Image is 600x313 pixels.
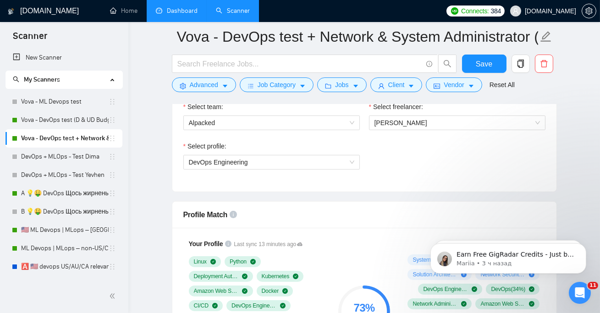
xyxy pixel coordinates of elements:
[491,6,501,16] span: 384
[293,274,298,279] span: check-circle
[180,82,186,89] span: setting
[194,287,239,295] span: Amazon Web Services
[194,302,209,309] span: CI/CD
[109,245,116,252] span: holder
[325,82,331,89] span: folder
[177,25,538,48] input: Scanner name...
[187,141,226,151] span: Select profile:
[6,276,122,294] li: 🅱️ 🇺🇸 devops US/AU/CA relevant exp
[426,61,432,67] span: info-circle
[434,82,440,89] span: idcard
[512,8,519,14] span: user
[230,211,237,218] span: info-circle
[439,60,456,68] span: search
[569,282,591,304] iframe: Intercom live chat
[388,80,405,90] span: Client
[299,82,306,89] span: caret-down
[408,82,414,89] span: caret-down
[535,60,553,68] span: delete
[335,80,349,90] span: Jobs
[480,300,525,308] span: Amazon Web Services ( 23 %)
[250,259,256,264] span: check-circle
[230,258,247,265] span: Python
[6,203,122,221] li: B 💡🤑 DevOps Щось жирненьке -
[212,303,218,308] span: check-circle
[177,58,422,70] input: Search Freelance Jobs...
[210,259,216,264] span: check-circle
[21,221,109,239] a: 🇺🇸 ML Devops | MLops – [GEOGRAPHIC_DATA]/CA/AU - test: bid in range 90%
[242,274,248,279] span: check-circle
[13,49,115,67] a: New Scanner
[540,31,552,43] span: edit
[21,93,109,111] a: Vova - ML Devops test
[413,256,457,264] span: Systems Administration ( 30 %)
[109,98,116,105] span: holder
[262,287,279,295] span: Docker
[6,93,122,111] li: Vova - ML Devops test
[378,82,385,89] span: user
[21,111,109,129] a: Vova - DevOps test (D & UD Budget)
[317,77,367,92] button: folderJobscaret-down
[6,49,122,67] li: New Scanner
[13,76,60,83] span: My Scanners
[262,273,290,280] span: Kubernetes
[222,82,228,89] span: caret-down
[472,286,477,292] span: check-circle
[156,7,198,15] a: dashboardDashboard
[370,77,423,92] button: userClientcaret-down
[491,286,525,293] span: DevOps ( 34 %)
[109,208,116,215] span: holder
[529,301,534,307] span: check-circle
[109,153,116,160] span: holder
[417,224,600,288] iframe: Intercom notifications сообщение
[413,300,457,308] span: Network Administration ( 24 %)
[6,239,122,258] li: ML Devops | MLops – non-US/CA/AU - test: bid in range 90%
[423,286,468,293] span: DevOps Engineering ( 41 %)
[194,273,239,280] span: Deployment Automation
[109,226,116,234] span: holder
[6,258,122,276] li: 🅰️ 🇺🇸 devops US/AU/CA relevant exp -
[6,111,122,129] li: Vova - DevOps test (D & UD Budget)
[374,119,427,126] span: [PERSON_NAME]
[582,4,596,18] button: setting
[6,129,122,148] li: Vova - DevOps test + Network & System Administrator (D & UD Budget)
[240,77,314,92] button: barsJob Categorycaret-down
[369,102,423,112] label: Select freelancer:
[21,203,109,221] a: B 💡🤑 DevOps Щось жирненьке -
[109,263,116,270] span: holder
[189,240,223,247] span: Your Profile
[413,271,457,278] span: Solution Architecture ( 17 %)
[109,135,116,142] span: holder
[512,60,529,68] span: copy
[242,288,248,294] span: check-circle
[438,55,457,73] button: search
[6,166,122,184] li: DevOps + MLOps - Test Yevhen
[461,301,467,307] span: check-circle
[8,4,14,19] img: logo
[476,58,492,70] span: Save
[194,258,207,265] span: Linux
[468,82,474,89] span: caret-down
[190,80,218,90] span: Advanced
[24,76,60,83] span: My Scanners
[234,240,303,249] span: Last sync 13 minutes ago
[462,55,506,73] button: Save
[109,116,116,124] span: holder
[21,184,109,203] a: A 💡🤑 DevOps Щось жирненьке -
[529,286,534,292] span: check-circle
[21,148,109,166] a: DevOps + MLOps - Test Dima
[231,302,276,309] span: DevOps Engineering
[461,6,489,16] span: Connects:
[535,55,553,73] button: delete
[426,77,482,92] button: idcardVendorcaret-down
[225,241,231,247] span: info-circle
[21,129,109,148] a: Vova - DevOps test + Network & System Administrator (D & UD Budget)
[6,184,122,203] li: A 💡🤑 DevOps Щось жирненьке -
[13,76,19,82] span: search
[216,7,250,15] a: searchScanner
[588,282,598,289] span: 11
[109,291,118,301] span: double-left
